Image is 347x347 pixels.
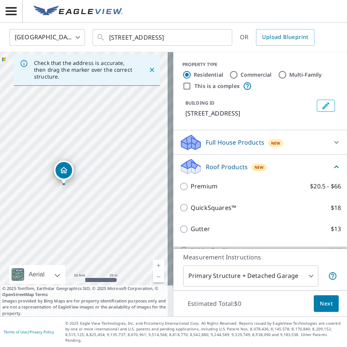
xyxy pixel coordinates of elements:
p: © 2025 Eagle View Technologies, Inc. and Pictometry International Corp. All Rights Reserved. Repo... [65,321,343,343]
span: New [271,140,281,146]
a: Upload Blueprint [256,29,314,46]
p: [STREET_ADDRESS] [185,109,314,118]
p: Estimated Total: $0 [182,295,247,312]
p: $18 [331,203,341,213]
p: $20.5 - $66 [310,182,341,191]
span: Your report will include the primary structure and a detached garage if one exists. [328,271,337,281]
a: Current Level 19, Zoom Out [153,271,164,282]
div: Primary Structure + Detached Garage [183,265,318,287]
input: Search by address or latitude-longitude [109,27,217,48]
a: Terms [35,291,48,297]
label: This is a complex [194,82,240,90]
div: PROPERTY TYPE [182,61,338,68]
img: EV Logo [34,6,123,17]
label: Residential [194,71,223,79]
a: EV Logo [29,1,127,22]
div: Aerial [9,265,65,284]
div: Aerial [26,265,47,284]
p: Premium [191,182,217,191]
p: $18 [331,246,341,255]
p: | [4,330,54,334]
a: Privacy Policy [29,329,54,335]
div: OR [240,29,315,46]
p: Roof Products [206,162,248,171]
span: © 2025 TomTom, Earthstar Geographics SIO, © 2025 Microsoft Corporation, © [2,285,171,298]
p: Bid Perfect™ [191,246,227,255]
button: Edit building 1 [317,100,335,112]
p: Measurement Instructions [183,253,337,262]
label: Commercial [241,71,272,79]
p: Gutter [191,224,210,234]
p: QuickSquares™ [191,203,236,213]
div: [GEOGRAPHIC_DATA] [9,27,85,48]
p: BUILDING ID [185,100,214,106]
label: Multi-Family [289,71,322,79]
span: New [254,164,264,170]
span: Upload Blueprint [262,32,308,42]
p: $13 [331,224,341,234]
div: Roof ProductsNew [179,158,341,176]
div: Dropped pin, building 1, Residential property, 10810 Paulbrook Dr Midlothian, VA 23112 [54,160,74,184]
button: Next [314,295,339,312]
div: Full House ProductsNew [179,133,341,151]
a: Current Level 19, Zoom In [153,260,164,271]
p: Check that the address is accurate, then drag the marker over the correct structure. [34,60,135,80]
p: Full House Products [206,138,264,147]
span: Next [320,299,333,308]
a: Terms of Use [4,329,27,335]
a: OpenStreetMap [2,291,34,297]
button: Close [147,65,157,75]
